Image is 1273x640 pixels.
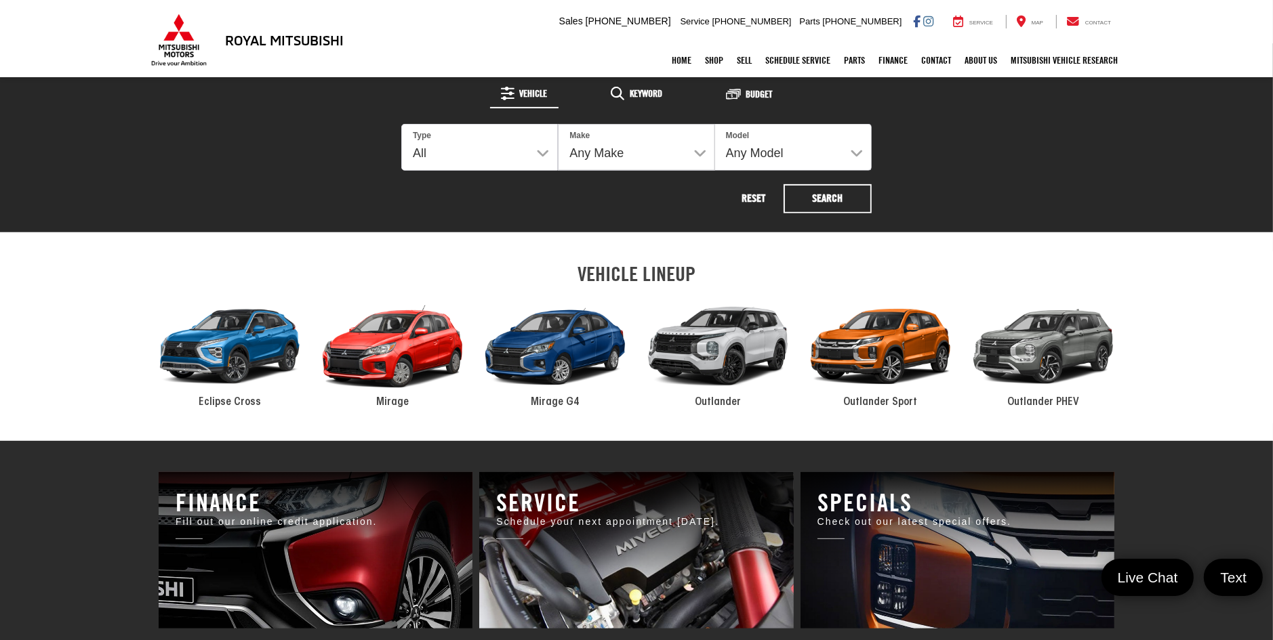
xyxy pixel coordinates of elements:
span: Contact [1085,20,1111,26]
button: Search [784,184,872,213]
a: Royal Mitsubishi | Baton Rouge, LA Royal Mitsubishi | Baton Rouge, LA Royal Mitsubishi | Baton Ro... [159,472,472,629]
span: Parts [799,16,820,26]
div: 2024 Mitsubishi Outlander Sport [799,292,962,402]
span: Keyword [630,89,662,98]
a: Parts: Opens in a new tab [837,43,872,77]
span: Vehicle [520,89,548,98]
span: Eclipse Cross [199,397,261,408]
a: Live Chat [1102,559,1194,596]
a: About Us [958,43,1004,77]
span: Mirage G4 [531,397,580,408]
button: Reset [727,184,781,213]
a: Finance [872,43,914,77]
p: Schedule your next appointment [DATE]. [496,515,776,529]
span: Text [1213,568,1253,586]
span: Outlander Sport [844,397,918,408]
a: 2024 Mitsubishi Mirage Mirage [311,292,474,410]
div: 2024 Mitsubishi Mirage [311,292,474,402]
div: 2024 Mitsubishi Mirage G4 [474,292,636,402]
a: Contact [1056,15,1121,28]
h3: Royal Mitsubishi [225,33,344,47]
h3: Specials [817,489,1097,516]
a: Schedule Service: Opens in a new tab [759,43,837,77]
a: Contact [914,43,958,77]
h2: VEHICLE LINEUP [148,263,1125,285]
span: Outlander PHEV [1007,397,1079,408]
a: 2024 Mitsubishi Outlander PHEV Outlander PHEV [962,292,1125,410]
div: 2024 Mitsubishi Outlander [636,292,799,402]
a: Royal Mitsubishi | Baton Rouge, LA Royal Mitsubishi | Baton Rouge, LA Royal Mitsubishi | Baton Ro... [801,472,1114,629]
span: [PHONE_NUMBER] [586,16,671,26]
a: Royal Mitsubishi | Baton Rouge, LA Royal Mitsubishi | Baton Rouge, LA Royal Mitsubishi | Baton Ro... [479,472,793,629]
h3: Service [496,489,776,516]
a: Mitsubishi Vehicle Research [1004,43,1125,77]
span: [PHONE_NUMBER] [822,16,902,26]
label: Make [569,130,590,142]
a: 2024 Mitsubishi Outlander Sport Outlander Sport [799,292,962,410]
h3: Finance [176,489,456,516]
a: Home [665,43,698,77]
a: Text [1204,559,1263,596]
span: Live Chat [1111,568,1185,586]
span: Map [1032,20,1043,26]
label: Type [413,130,431,142]
img: Mitsubishi [148,14,209,66]
a: Facebook: Click to visit our Facebook page [913,16,921,26]
span: Service [969,20,993,26]
label: Model [726,130,750,142]
a: 2024 Mitsubishi Eclipse Cross Eclipse Cross [148,292,311,410]
a: Instagram: Click to visit our Instagram page [923,16,933,26]
p: Fill out our online credit application. [176,515,456,529]
span: [PHONE_NUMBER] [712,16,792,26]
span: Service [681,16,710,26]
a: Sell [730,43,759,77]
div: 2024 Mitsubishi Outlander PHEV [962,292,1125,402]
a: 2024 Mitsubishi Mirage G4 Mirage G4 [474,292,636,410]
a: Service [943,15,1003,28]
span: Sales [559,16,583,26]
span: Outlander [695,397,741,408]
span: Mirage [376,397,409,408]
a: 2024 Mitsubishi Outlander Outlander [636,292,799,410]
p: Check out our latest special offers. [817,515,1097,529]
span: Budget [746,89,773,99]
div: 2024 Mitsubishi Eclipse Cross [148,292,311,402]
a: Shop [698,43,730,77]
a: Map [1006,15,1053,28]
